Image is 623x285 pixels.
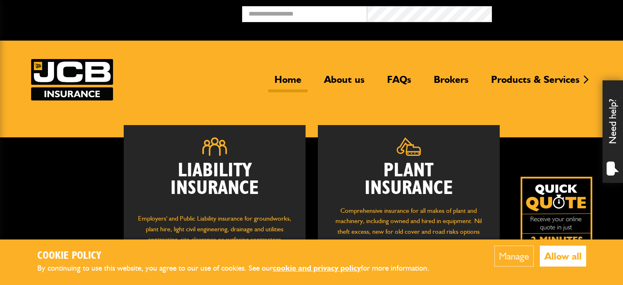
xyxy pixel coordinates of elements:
[521,177,592,249] img: Quick Quote
[318,73,371,92] a: About us
[494,246,534,267] button: Manage
[37,250,443,262] h2: Cookie Policy
[31,59,113,100] a: JCB Insurance Services
[485,73,586,92] a: Products & Services
[492,6,617,19] button: Broker Login
[31,59,113,100] img: JCB Insurance Services logo
[540,246,586,267] button: Allow all
[428,73,475,92] a: Brokers
[521,177,592,249] a: Get your insurance quote isn just 2-minutes
[330,162,487,197] h2: Plant Insurance
[136,162,293,205] h2: Liability Insurance
[603,80,623,183] div: Need help?
[37,262,443,275] p: By continuing to use this website, you agree to our use of cookies. See our for more information.
[381,73,417,92] a: FAQs
[268,73,308,92] a: Home
[136,213,293,253] p: Employers' and Public Liability insurance for groundworks, plant hire, light civil engineering, d...
[330,205,487,247] p: Comprehensive insurance for all makes of plant and machinery, including owned and hired in equipm...
[273,263,361,273] a: cookie and privacy policy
